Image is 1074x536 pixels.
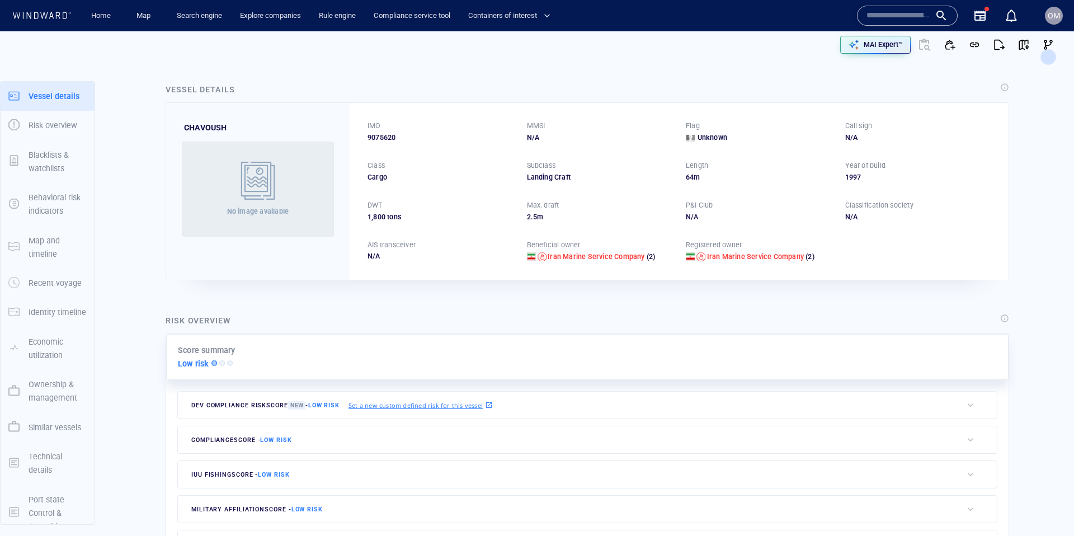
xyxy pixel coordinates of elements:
p: Similar vessels [29,421,81,434]
p: Max. draft [527,200,559,210]
a: Rule engine [314,6,360,26]
span: Low risk [308,402,340,409]
p: Year of build [845,161,886,171]
div: Landing Craft [527,172,673,182]
span: 64 [686,173,694,181]
span: IUU Fishing score - [191,471,290,478]
p: Blacklists & watchlists [29,148,87,176]
p: Registered owner [686,240,742,250]
p: Port state Control & Casualties [29,493,87,534]
button: Get link [962,32,987,57]
p: Behavioral risk indicators [29,191,87,218]
div: N/A [686,212,832,222]
div: N/A [845,212,991,222]
button: Vessel details [1,82,95,111]
button: Technical details [1,442,95,485]
button: Visual Link Analysis [1036,32,1061,57]
a: Ownership & management [1,385,95,396]
div: N/A [368,251,514,261]
span: New [288,401,305,410]
button: MAI Expert™ [840,36,911,54]
span: m [537,213,543,221]
p: MMSI [527,121,545,131]
div: 1,800 tons [368,212,514,222]
span: No image available [227,207,289,215]
p: Technical details [29,450,87,477]
a: Iran Marine Service Company (2) [548,252,655,262]
span: . [531,213,533,221]
p: Flag [686,121,700,131]
a: Vessel details [1,90,95,101]
div: Notification center [1005,9,1018,22]
a: Behavioral risk indicators [1,199,95,209]
div: N/A [845,133,991,143]
button: View on map [1011,32,1036,57]
a: Compliance service tool [369,6,455,26]
a: Home [87,6,115,26]
p: Low risk [178,357,209,370]
button: Identity timeline [1,298,95,327]
p: Classification society [845,200,913,210]
a: Port state Control & Casualties [1,507,95,518]
button: Map [128,6,163,26]
a: Search engine [172,6,227,26]
button: Blacklists & watchlists [1,140,95,184]
a: Identity timeline [1,307,95,317]
span: m [694,173,700,181]
a: Map and timeline [1,241,95,252]
a: Blacklists & watchlists [1,156,95,166]
p: Economic utilization [29,335,87,363]
span: OM [1048,11,1060,20]
span: Low risk [291,506,323,513]
p: Call sign [845,121,873,131]
button: Export report [987,32,1011,57]
span: compliance score - [191,436,292,444]
span: Low risk [258,471,289,478]
button: Map and timeline [1,226,95,269]
button: Home [83,6,119,26]
span: 9075620 [368,133,395,143]
p: Score summary [178,344,235,357]
button: Economic utilization [1,327,95,370]
div: CHAVOUSH [184,121,227,134]
a: Recent voyage [1,278,95,288]
p: P&I Club [686,200,713,210]
a: Map [132,6,159,26]
p: Length [686,161,708,171]
a: Similar vessels [1,421,95,432]
div: Cargo [368,172,514,182]
button: Add to vessel list [938,32,962,57]
p: Set a new custom defined risk for this vessel [348,401,483,410]
a: Iran Marine Service Company (2) [707,252,814,262]
a: Technical details [1,457,95,468]
button: Ownership & management [1,370,95,413]
p: Beneficial owner [527,240,581,250]
p: Vessel details [29,90,79,103]
a: Explore companies [235,6,305,26]
span: Unknown [698,133,727,143]
div: Vessel details [166,83,235,96]
p: Recent voyage [29,276,82,290]
span: 2 [527,213,531,221]
iframe: Chat [1026,486,1066,528]
span: Dev Compliance risk score - [191,401,340,410]
span: 5 [533,213,537,221]
p: DWT [368,200,383,210]
span: Low risk [260,436,291,444]
span: Iran Marine Service Company [707,252,804,261]
span: Iran Marine Service Company [548,252,644,261]
span: (2) [804,252,814,262]
button: Behavioral risk indicators [1,183,95,226]
a: Set a new custom defined risk for this vessel [348,399,493,411]
span: (2) [645,252,656,262]
div: Risk overview [166,314,231,327]
span: Containers of interest [468,10,550,22]
div: N/A [527,133,673,143]
p: Risk overview [29,119,77,132]
p: AIS transceiver [368,240,416,250]
p: Class [368,161,385,171]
